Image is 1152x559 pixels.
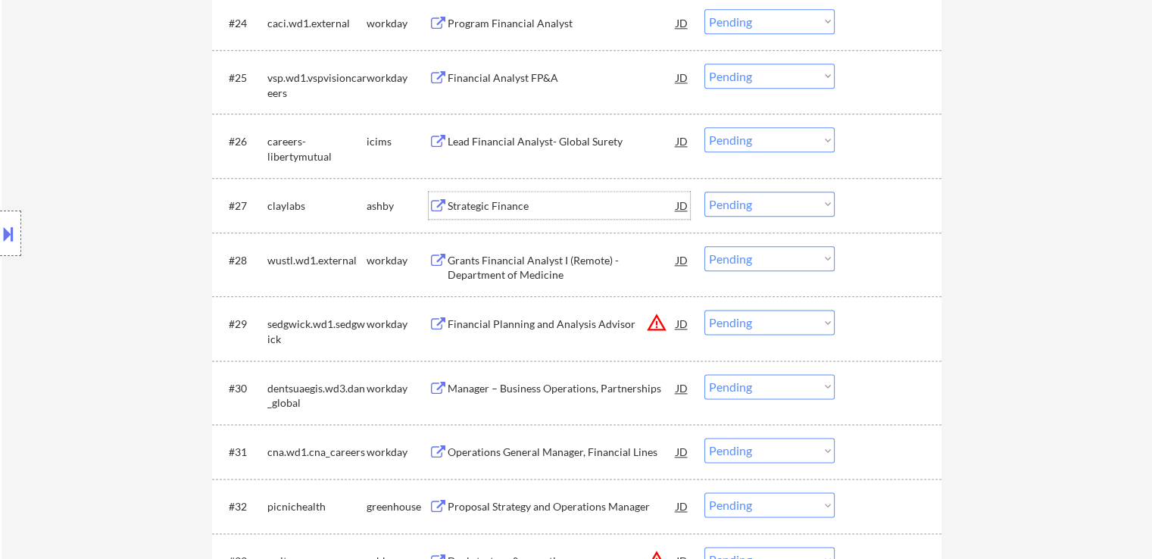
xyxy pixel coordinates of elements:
div: Grants Financial Analyst I (Remote) - Department of Medicine [448,253,676,283]
div: Program Financial Analyst [448,16,676,31]
div: Proposal Strategy and Operations Manager [448,499,676,514]
div: cna.wd1.cna_careers [267,445,367,460]
div: Financial Analyst FP&A [448,70,676,86]
div: #25 [229,70,255,86]
div: #31 [229,445,255,460]
div: Manager – Business Operations, Partnerships [448,381,676,396]
div: JD [675,438,690,465]
div: workday [367,381,429,396]
div: JD [675,9,690,36]
div: caci.wd1.external [267,16,367,31]
div: workday [367,253,429,268]
div: JD [675,310,690,337]
div: claylabs [267,198,367,214]
div: dentsuaegis.wd3.dan_global [267,381,367,411]
div: workday [367,70,429,86]
div: careers-libertymutual [267,134,367,164]
div: icims [367,134,429,149]
div: wustl.wd1.external [267,253,367,268]
div: #32 [229,499,255,514]
div: greenhouse [367,499,429,514]
div: vsp.wd1.vspvisioncareers [267,70,367,100]
div: workday [367,16,429,31]
div: Strategic Finance [448,198,676,214]
div: JD [675,246,690,273]
div: Financial Planning and Analysis Advisor [448,317,676,332]
div: JD [675,492,690,520]
div: workday [367,445,429,460]
div: sedgwick.wd1.sedgwick [267,317,367,346]
div: JD [675,192,690,219]
div: ashby [367,198,429,214]
div: #30 [229,381,255,396]
div: JD [675,374,690,401]
div: picnichealth [267,499,367,514]
div: #24 [229,16,255,31]
button: warning_amber [646,312,667,333]
div: Lead Financial Analyst- Global Surety [448,134,676,149]
div: JD [675,127,690,155]
div: Operations General Manager, Financial Lines [448,445,676,460]
div: workday [367,317,429,332]
div: JD [675,64,690,91]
